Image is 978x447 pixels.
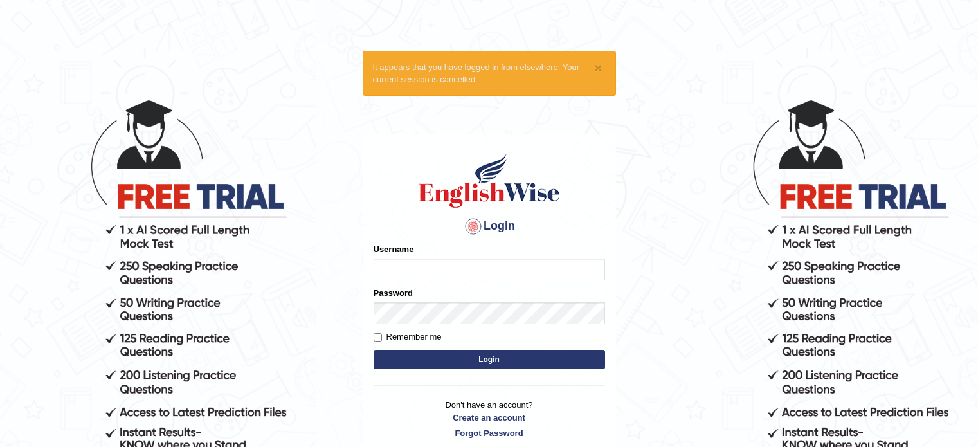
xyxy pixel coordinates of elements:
[374,350,605,369] button: Login
[416,152,563,210] img: Logo of English Wise sign in for intelligent practice with AI
[374,331,442,343] label: Remember me
[374,412,605,424] a: Create an account
[374,427,605,439] a: Forgot Password
[374,287,413,299] label: Password
[374,399,605,439] p: Don't have an account?
[374,216,605,237] h4: Login
[594,61,602,75] button: ×
[374,333,382,342] input: Remember me
[363,51,616,96] div: It appears that you have logged in from elsewhere. Your current session is cancelled
[374,243,414,255] label: Username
